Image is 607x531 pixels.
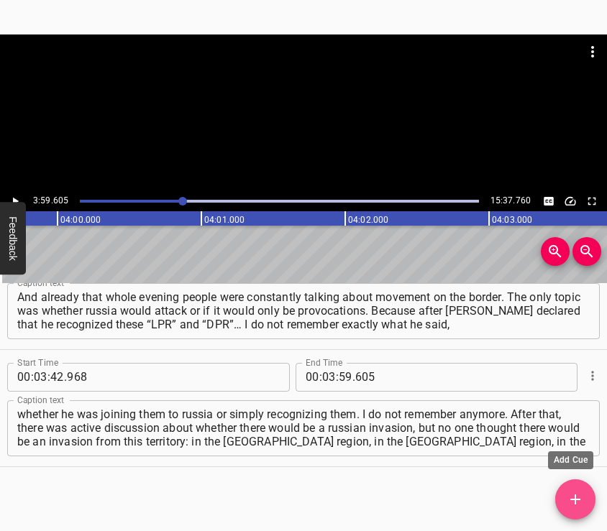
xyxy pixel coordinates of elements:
button: Toggle fullscreen [583,192,601,211]
button: Cue Options [583,366,602,385]
text: 04:02.000 [348,215,388,225]
button: Zoom In [541,237,570,266]
span: : [31,363,34,392]
div: Cue Options [583,357,600,394]
input: 03 [322,363,336,392]
span: 3:59.605 [33,195,68,206]
button: Change Playback Speed [561,192,580,211]
span: . [352,363,355,392]
input: 968 [67,363,198,392]
textarea: whether he was joining them to russia or simply recognizing them. I do not remember anymore. Afte... [17,407,590,448]
button: Zoom Out [572,237,601,266]
textarea: And already that whole evening people were constantly talking about movement on the border. The o... [17,290,590,331]
input: 00 [306,363,319,392]
span: . [64,363,67,392]
button: Toggle captions [539,192,558,211]
div: Toggle Full Screen [583,192,601,211]
div: Play progress [80,200,478,203]
span: : [319,363,322,392]
input: 00 [17,363,31,392]
span: : [336,363,339,392]
text: 04:00.000 [60,215,101,225]
input: 59 [339,363,352,392]
span: : [47,363,50,392]
input: 42 [50,363,64,392]
button: Play/Pause [6,192,24,211]
input: 605 [355,363,487,392]
span: 15:37.760 [490,195,531,206]
input: 03 [34,363,47,392]
text: 04:03.000 [492,215,532,225]
text: 04:01.000 [204,215,245,225]
button: Add Cue [555,479,595,520]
